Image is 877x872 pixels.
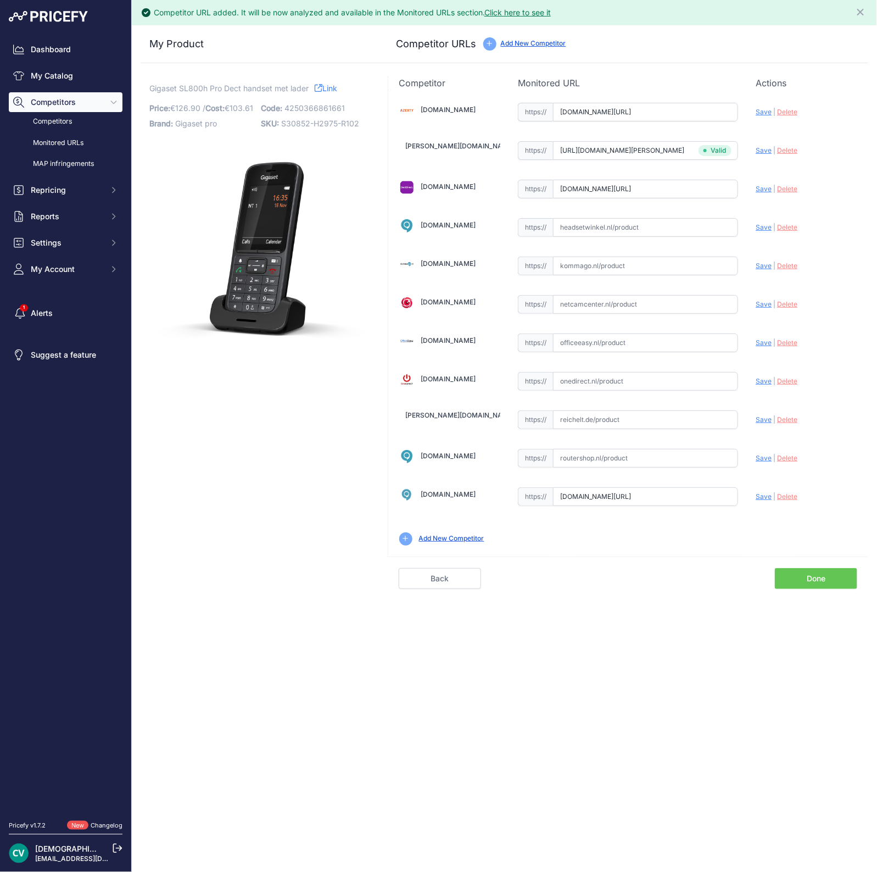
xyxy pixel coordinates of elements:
[261,103,282,113] span: Code:
[756,454,772,462] span: Save
[773,223,775,231] span: |
[518,487,553,506] span: https://
[9,821,46,830] div: Pricefy v1.7.2
[518,295,553,314] span: https://
[31,264,103,275] span: My Account
[421,105,476,114] a: [DOMAIN_NAME]
[777,185,797,193] span: Delete
[484,8,551,17] a: Click here to see it
[518,449,553,468] span: https://
[773,185,775,193] span: |
[773,108,775,116] span: |
[773,492,775,501] span: |
[421,182,476,191] a: [DOMAIN_NAME]
[281,119,359,128] span: S30852-H2975-R102
[421,452,476,460] a: [DOMAIN_NAME]
[9,134,122,153] a: Monitored URLs
[315,81,337,95] a: Link
[31,211,103,222] span: Reports
[777,415,797,424] span: Delete
[31,97,103,108] span: Competitors
[9,40,122,59] a: Dashboard
[175,103,200,113] span: 126.90
[777,108,797,116] span: Delete
[756,146,772,154] span: Save
[406,142,515,150] a: [PERSON_NAME][DOMAIN_NAME]
[154,7,551,18] div: Competitor URL added. It will be now analyzed and available in the Monitored URLs section.
[518,410,553,429] span: https://
[553,334,738,352] input: officeeasy.nl/product
[777,262,797,270] span: Delete
[553,180,738,198] input: dectdirect.nl/product
[518,76,738,90] p: Monitored URL
[553,410,738,429] input: reichelt.de/product
[421,221,476,229] a: [DOMAIN_NAME]
[149,101,254,116] p: €
[230,103,253,113] span: 103.61
[773,415,775,424] span: |
[777,223,797,231] span: Delete
[399,76,501,90] p: Competitor
[553,141,738,160] input: conrad.nl/product
[553,487,738,506] input: voipshop.nl/product
[518,372,553,391] span: https://
[518,180,553,198] span: https://
[67,821,88,830] span: New
[553,257,738,275] input: kommago.nl/product
[777,454,797,462] span: Delete
[756,223,772,231] span: Save
[406,411,515,419] a: [PERSON_NAME][DOMAIN_NAME]
[773,262,775,270] span: |
[777,338,797,347] span: Delete
[421,298,476,306] a: [DOMAIN_NAME]
[419,534,484,542] a: Add New Competitor
[756,492,772,501] span: Save
[9,92,122,112] button: Competitors
[175,119,217,128] span: Gigaset pro
[421,490,476,498] a: [DOMAIN_NAME]
[149,36,366,52] h3: My Product
[9,154,122,174] a: MAP infringements
[9,180,122,200] button: Repricing
[777,377,797,385] span: Delete
[31,185,103,196] span: Repricing
[756,76,857,90] p: Actions
[501,39,566,47] a: Add New Competitor
[9,112,122,131] a: Competitors
[553,449,738,468] input: routershop.nl/product
[756,338,772,347] span: Save
[421,375,476,383] a: [DOMAIN_NAME]
[553,372,738,391] input: onedirect.nl/product
[9,66,122,86] a: My Catalog
[9,303,122,323] a: Alerts
[518,141,553,160] span: https://
[775,568,857,589] a: Done
[777,146,797,154] span: Delete
[9,259,122,279] button: My Account
[756,185,772,193] span: Save
[553,218,738,237] input: headsetwinkel.nl/product
[518,257,553,275] span: https://
[756,108,772,116] span: Save
[773,377,775,385] span: |
[9,345,122,365] a: Suggest a feature
[9,11,88,22] img: Pricefy Logo
[518,103,553,121] span: https://
[756,415,772,424] span: Save
[31,237,103,248] span: Settings
[149,81,309,95] span: Gigaset SL800h Pro Dect handset met lader
[203,103,253,113] span: / €
[205,103,225,113] span: Cost:
[773,146,775,154] span: |
[777,492,797,501] span: Delete
[773,454,775,462] span: |
[553,103,738,121] input: azerty.nl/product
[261,119,279,128] span: SKU:
[9,40,122,808] nav: Sidebar
[149,119,173,128] span: Brand:
[421,336,476,345] a: [DOMAIN_NAME]
[756,377,772,385] span: Save
[756,300,772,308] span: Save
[855,4,868,18] button: Close
[421,259,476,268] a: [DOMAIN_NAME]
